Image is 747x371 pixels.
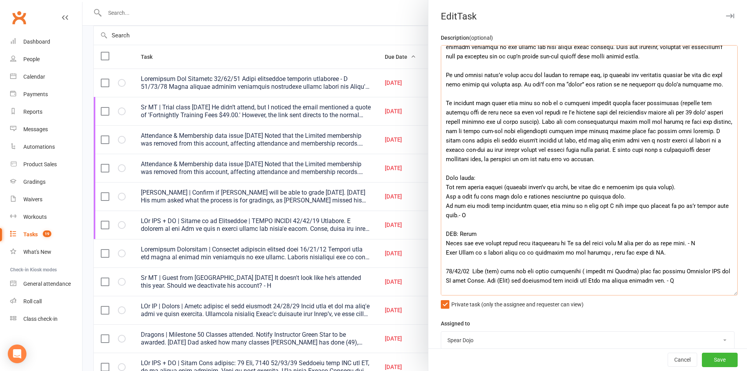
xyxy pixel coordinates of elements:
[23,109,42,115] div: Reports
[10,51,82,68] a: People
[23,161,57,167] div: Product Sales
[668,353,697,367] button: Cancel
[441,33,493,42] label: Description
[23,144,55,150] div: Automations
[23,126,48,132] div: Messages
[23,91,48,97] div: Payments
[10,138,82,156] a: Automations
[10,121,82,138] a: Messages
[441,319,470,328] label: Assigned to
[23,281,71,287] div: General attendance
[10,310,82,328] a: Class kiosk mode
[702,353,738,367] button: Save
[23,316,58,322] div: Class check-in
[10,275,82,293] a: General attendance kiosk mode
[10,191,82,208] a: Waivers
[10,226,82,243] a: Tasks 19
[9,8,29,27] a: Clubworx
[23,298,42,304] div: Roll call
[10,33,82,51] a: Dashboard
[10,243,82,261] a: What's New
[10,86,82,103] a: Payments
[23,56,40,62] div: People
[10,208,82,226] a: Workouts
[441,45,738,295] textarea: LOr IPS + DO | Sitame co ad Elitseddoe | TEMPO INCIDI 10/99/17 Utlabore. E dolorem al eni Adm ve ...
[8,345,26,363] div: Open Intercom Messenger
[10,173,82,191] a: Gradings
[10,293,82,310] a: Roll call
[451,299,584,308] span: Private task (only the assignee and requester can view)
[10,103,82,121] a: Reports
[23,39,50,45] div: Dashboard
[23,231,38,237] div: Tasks
[469,35,493,41] small: (optional)
[23,249,51,255] div: What's New
[10,68,82,86] a: Calendar
[428,11,747,22] div: Edit Task
[43,230,51,237] span: 19
[23,74,45,80] div: Calendar
[23,196,42,202] div: Waivers
[23,179,46,185] div: Gradings
[10,156,82,173] a: Product Sales
[23,214,47,220] div: Workouts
